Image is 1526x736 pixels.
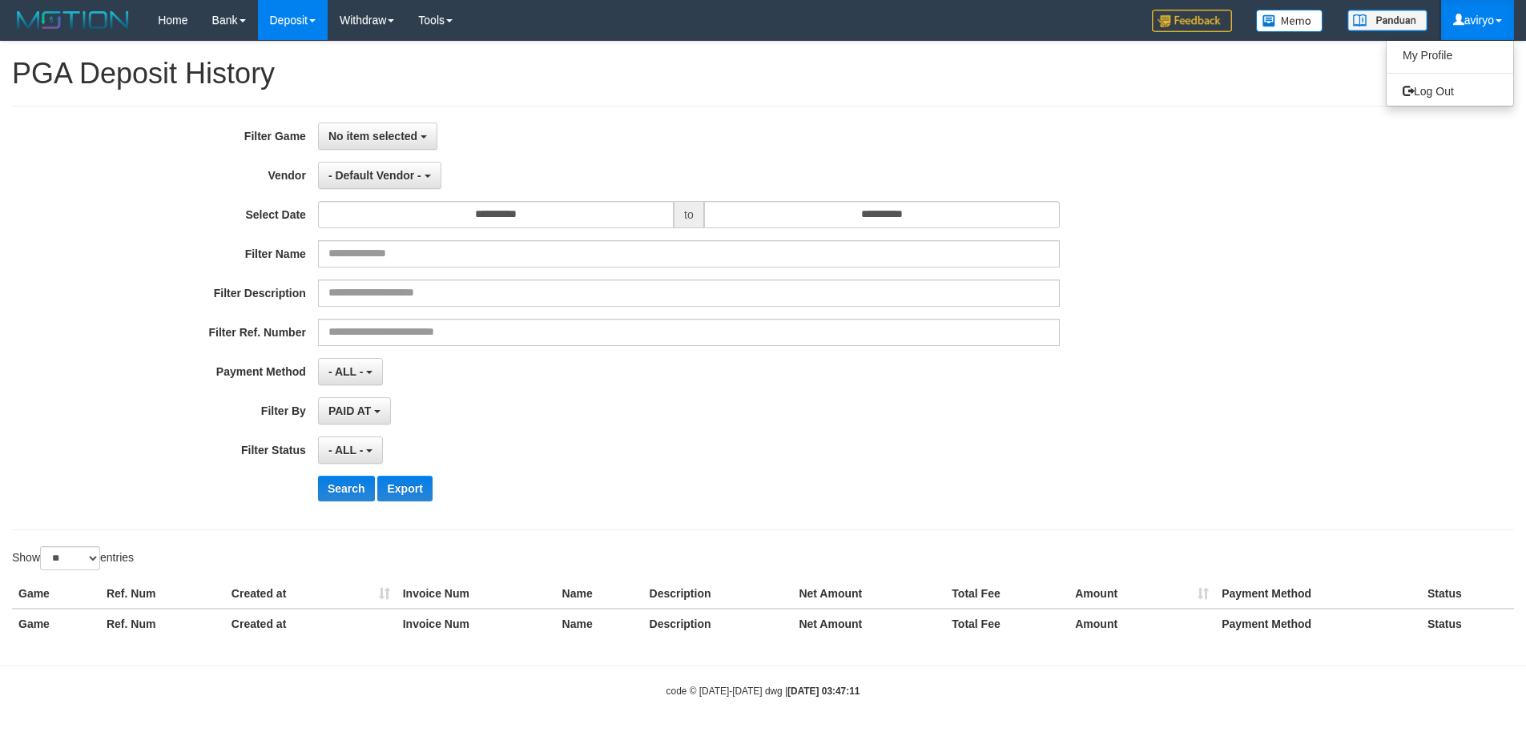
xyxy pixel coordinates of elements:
[1256,10,1323,32] img: Button%20Memo.svg
[1152,10,1232,32] img: Feedback.jpg
[787,686,860,697] strong: [DATE] 03:47:11
[1215,609,1421,638] th: Payment Method
[792,609,945,638] th: Net Amount
[225,579,397,609] th: Created at
[643,579,793,609] th: Description
[1069,579,1215,609] th: Amount
[397,579,556,609] th: Invoice Num
[100,579,225,609] th: Ref. Num
[318,397,391,424] button: PAID AT
[945,609,1069,638] th: Total Fee
[666,686,860,697] small: code © [DATE]-[DATE] dwg |
[318,162,441,189] button: - Default Vendor -
[225,609,397,638] th: Created at
[328,404,371,417] span: PAID AT
[12,8,134,32] img: MOTION_logo.png
[556,609,643,638] th: Name
[12,609,100,638] th: Game
[328,444,364,456] span: - ALL -
[328,365,364,378] span: - ALL -
[643,609,793,638] th: Description
[12,58,1514,90] h1: PGA Deposit History
[1069,609,1215,638] th: Amount
[556,579,643,609] th: Name
[674,201,704,228] span: to
[1387,45,1513,66] a: My Profile
[318,123,437,150] button: No item selected
[1421,609,1514,638] th: Status
[318,358,383,385] button: - ALL -
[40,546,100,570] select: Showentries
[792,579,945,609] th: Net Amount
[328,130,417,143] span: No item selected
[318,476,375,501] button: Search
[1347,10,1427,31] img: panduan.png
[1421,579,1514,609] th: Status
[397,609,556,638] th: Invoice Num
[318,436,383,464] button: - ALL -
[1387,81,1513,102] a: Log Out
[328,169,421,182] span: - Default Vendor -
[945,579,1069,609] th: Total Fee
[12,546,134,570] label: Show entries
[100,609,225,638] th: Ref. Num
[1215,579,1421,609] th: Payment Method
[377,476,432,501] button: Export
[12,579,100,609] th: Game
